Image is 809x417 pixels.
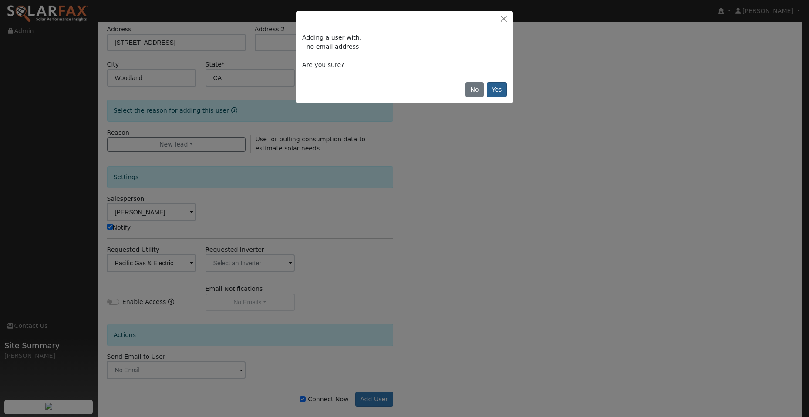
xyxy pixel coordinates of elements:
[302,43,359,50] span: - no email address
[487,82,507,97] button: Yes
[465,82,484,97] button: No
[302,34,361,41] span: Adding a user with:
[302,61,344,68] span: Are you sure?
[498,14,510,23] button: Close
